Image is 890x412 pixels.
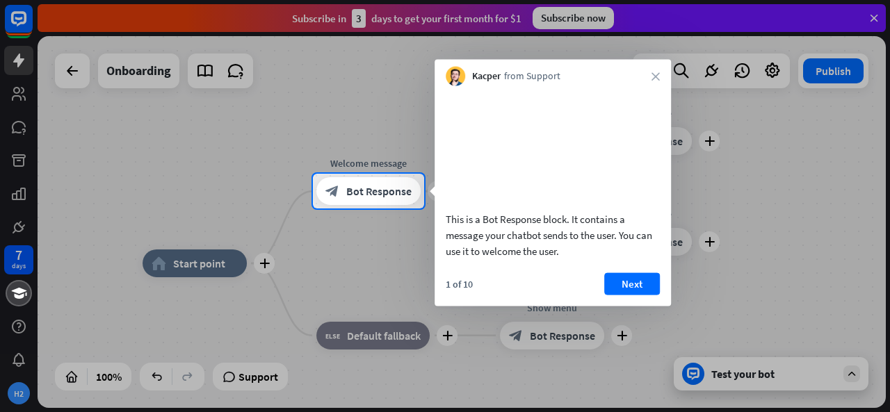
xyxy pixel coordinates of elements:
[325,184,339,198] i: block_bot_response
[11,6,53,47] button: Open LiveChat chat widget
[472,69,501,83] span: Kacper
[652,72,660,81] i: close
[446,211,660,258] div: This is a Bot Response block. It contains a message your chatbot sends to the user. You can use i...
[604,272,660,295] button: Next
[504,69,560,83] span: from Support
[346,184,412,198] span: Bot Response
[446,277,473,290] div: 1 of 10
